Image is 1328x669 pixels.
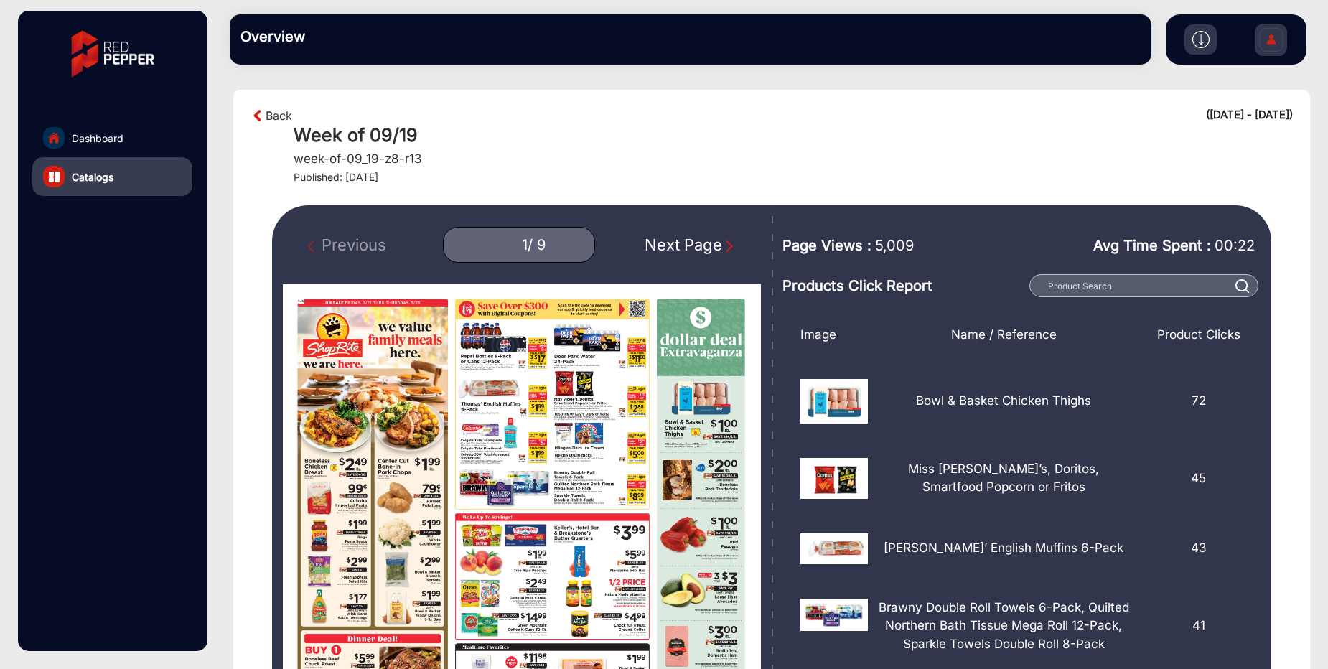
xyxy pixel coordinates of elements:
img: catalog [49,172,60,182]
p: Brawny Double Roll Towels 6-Pack, Quilted Northern Bath Tissue Mega Roll 12-Pack, Sparkle Towels ... [879,599,1130,654]
img: vmg-logo [61,18,164,90]
a: Dashboard [32,118,192,157]
img: 1757673983000pg1_12.png [800,533,868,564]
span: 00:22 [1215,237,1255,254]
img: prodSearch%20_white.svg [1235,279,1250,293]
div: ([DATE] - [DATE]) [1206,107,1293,124]
div: 45 [1140,458,1257,499]
img: arrow-left-1.svg [251,107,266,124]
a: Catalogs [32,157,192,196]
img: Sign%20Up.svg [1256,17,1286,67]
input: Product Search [1029,274,1258,297]
div: Image [790,326,868,345]
div: Next Page [645,233,737,257]
img: h2download.svg [1192,31,1210,48]
h1: Week of 09/19 [294,124,1293,146]
h4: Published: [DATE] [294,172,1293,184]
span: Dashboard [72,131,123,146]
p: [PERSON_NAME]’ English Muffins 6-Pack [884,539,1123,558]
div: 41 [1140,599,1257,654]
h5: week-of-09_19-z8-r13 [294,151,422,166]
div: Product Clicks [1140,326,1257,345]
span: Catalogs [72,169,113,184]
div: Name / Reference [868,326,1141,345]
div: 43 [1140,533,1257,564]
span: 5,009 [875,235,914,256]
img: 1757674044000pg1_16.png [800,599,868,632]
span: Page Views : [782,235,871,256]
div: 72 [1140,379,1257,424]
h3: Overview [240,28,441,45]
p: Miss [PERSON_NAME]’s, Doritos, Smartfood Popcorn or Fritos [879,460,1130,497]
span: Avg Time Spent : [1093,235,1211,256]
a: Back [266,107,292,124]
img: 1757674146000pg1_44.png [800,379,868,424]
div: / 9 [528,236,546,254]
h3: Products Click Report [782,277,1024,294]
img: home [47,131,60,144]
img: Next Page [722,239,737,253]
img: 1757673989000pg1_13.png [800,458,868,499]
p: Bowl & Basket Chicken Thighs [916,392,1091,411]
